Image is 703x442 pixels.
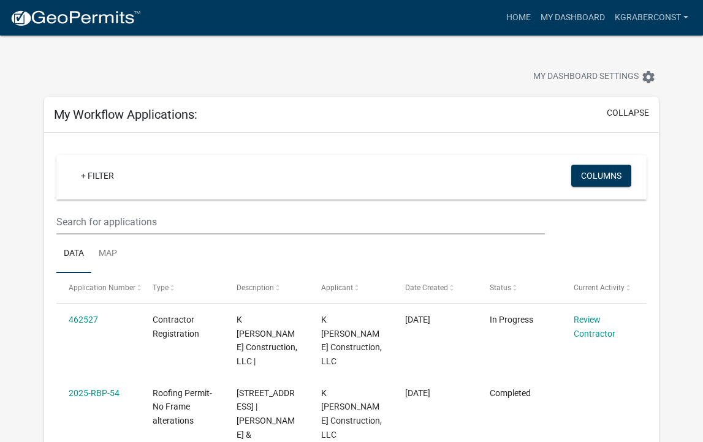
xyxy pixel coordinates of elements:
datatable-header-cell: Applicant [310,273,393,302]
span: K Graber Construction, LLC [321,315,382,366]
span: 08/12/2025 [405,315,430,324]
a: 2025-RBP-54 [69,388,120,398]
button: My Dashboard Settingssettings [523,65,666,89]
a: 462527 [69,315,98,324]
span: Contractor Registration [153,315,199,339]
datatable-header-cell: Description [225,273,309,302]
input: Search for applications [56,209,545,234]
a: + Filter [71,165,124,187]
span: Description [237,283,274,292]
span: Application Number [69,283,135,292]
a: Data [56,234,91,274]
a: Home [501,6,536,29]
span: In Progress [490,315,533,324]
a: Map [91,234,124,274]
span: Applicant [321,283,353,292]
datatable-header-cell: Current Activity [562,273,646,302]
datatable-header-cell: Type [141,273,225,302]
button: collapse [607,107,649,119]
datatable-header-cell: Status [477,273,561,302]
datatable-header-cell: Application Number [56,273,140,302]
i: settings [641,70,656,84]
span: Type [153,283,169,292]
h5: My Workflow Applications: [54,107,197,122]
span: My Dashboard Settings [533,70,639,84]
span: Status [490,283,511,292]
datatable-header-cell: Date Created [393,273,477,302]
span: K Graber Construction, LLC [321,388,382,440]
span: 05/14/2025 [405,388,430,398]
a: Review Contractor [574,315,615,339]
span: Completed [490,388,531,398]
span: K Graber Construction, LLC | [237,315,297,366]
a: kgraberconst [610,6,693,29]
span: Current Activity [574,283,625,292]
span: Roofing Permit- No Frame alterations [153,388,212,426]
button: Columns [571,165,631,187]
a: My Dashboard [536,6,610,29]
span: Date Created [405,283,448,292]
